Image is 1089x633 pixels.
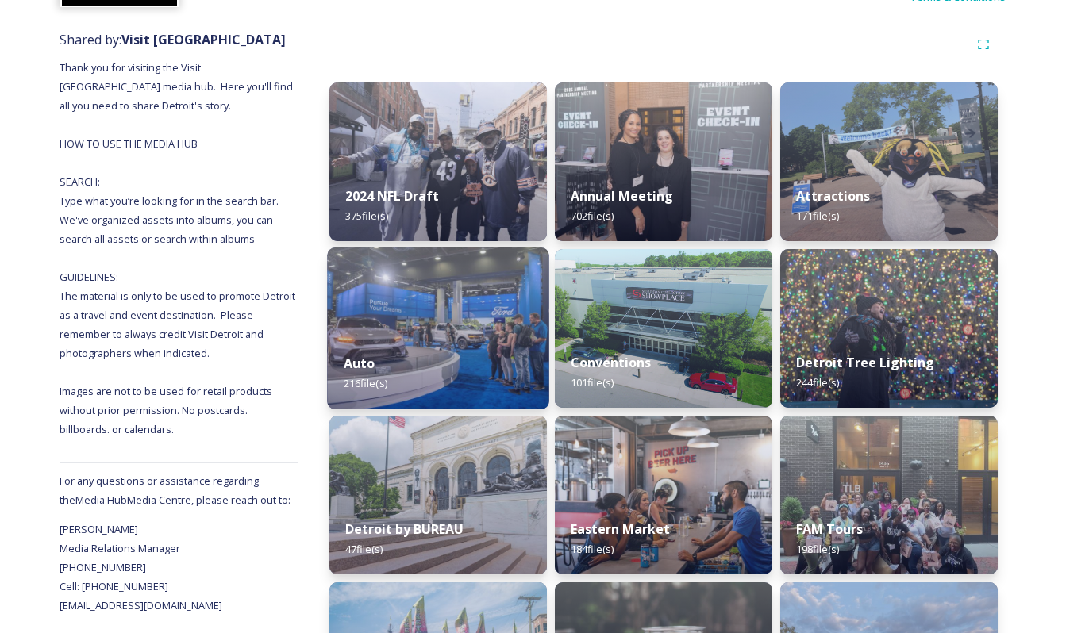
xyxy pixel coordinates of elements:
[345,187,439,205] strong: 2024 NFL Draft
[796,354,934,371] strong: Detroit Tree Lighting
[796,375,839,389] span: 244 file(s)
[780,82,998,241] img: b41b5269-79c1-44fe-8f0b-cab865b206ff.jpg
[780,416,998,574] img: 452b8020-6387-402f-b366-1d8319e12489.jpg
[344,376,387,390] span: 216 file(s)
[555,416,772,574] img: 3c2c6adb-06da-4ad6-b7c8-83bb800b1f33.jpg
[571,209,614,223] span: 702 file(s)
[571,520,670,538] strong: Eastern Market
[329,82,547,241] img: 1cf80b3c-b923-464a-9465-a021a0fe5627.jpg
[796,520,863,538] strong: FAM Tours
[571,542,614,556] span: 184 file(s)
[796,187,870,205] strong: Attractions
[345,520,464,538] strong: Detroit by BUREAU
[60,60,298,436] span: Thank you for visiting the Visit [GEOGRAPHIC_DATA] media hub. Here you'll find all you need to sh...
[345,209,388,223] span: 375 file(s)
[555,82,772,241] img: 8c0cc7c4-d0ac-4b2f-930c-c1f64b82d302.jpg
[796,209,839,223] span: 171 file(s)
[344,355,375,372] strong: Auto
[796,542,839,556] span: 198 file(s)
[60,474,291,507] span: For any questions or assistance regarding the Media Hub Media Centre, please reach out to:
[121,31,286,48] strong: Visit [GEOGRAPHIC_DATA]
[329,416,547,574] img: Bureau_DIA_6998.jpg
[571,354,651,371] strong: Conventions
[60,522,222,612] span: [PERSON_NAME] Media Relations Manager [PHONE_NUMBER] Cell: [PHONE_NUMBER] [EMAIL_ADDRESS][DOMAIN_...
[780,249,998,408] img: ad1a86ae-14bd-4f6b-9ce0-fa5a51506304.jpg
[60,31,286,48] span: Shared by:
[327,247,548,409] img: d7532473-e64b-4407-9cc3-22eb90fab41b.jpg
[345,542,383,556] span: 47 file(s)
[555,249,772,408] img: 35ad669e-8c01-473d-b9e4-71d78d8e13d9.jpg
[571,375,614,389] span: 101 file(s)
[571,187,673,205] strong: Annual Meeting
